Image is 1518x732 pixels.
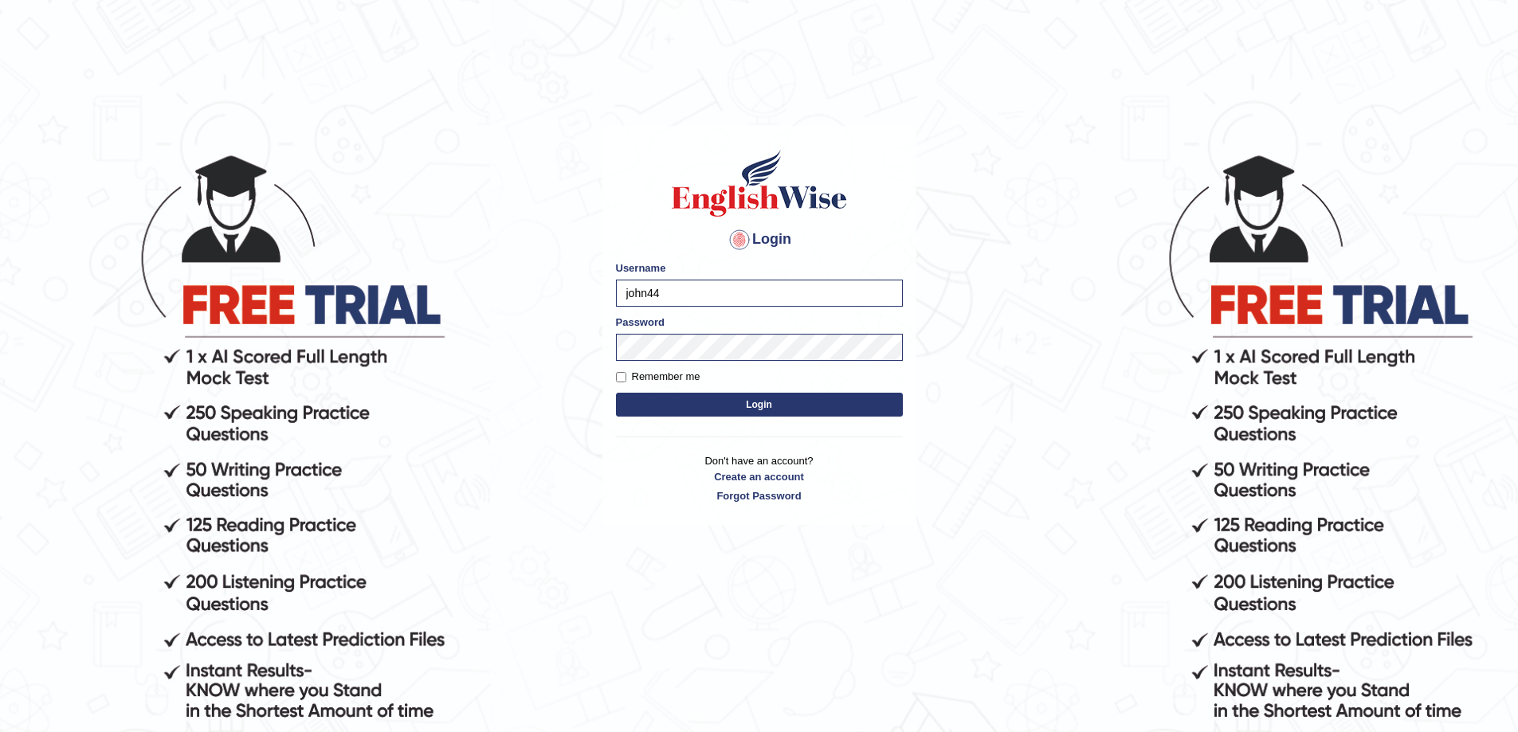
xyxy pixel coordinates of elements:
input: Remember me [616,372,626,382]
h4: Login [616,227,903,252]
label: Remember me [616,369,700,385]
a: Create an account [616,469,903,484]
button: Login [616,393,903,417]
img: Logo of English Wise sign in for intelligent practice with AI [669,147,850,219]
p: Don't have an account? [616,453,903,503]
label: Password [616,315,665,330]
a: Forgot Password [616,488,903,503]
label: Username [616,260,666,276]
